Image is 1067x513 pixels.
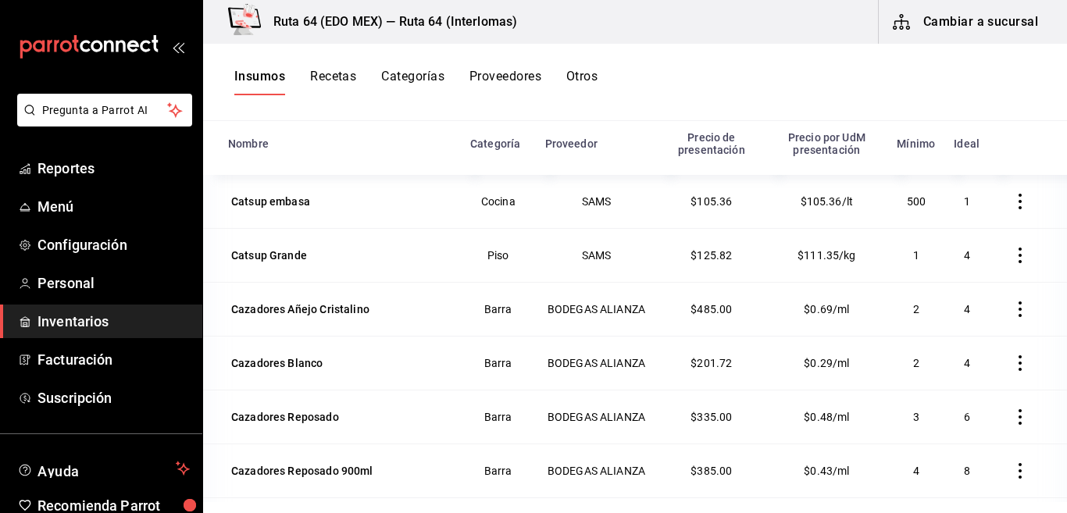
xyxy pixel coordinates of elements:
span: $111.35/kg [798,249,856,262]
button: Proveedores [469,69,541,95]
button: Pregunta a Parrot AI [17,94,192,126]
span: Inventarios [37,311,190,332]
span: 1 [913,249,919,262]
span: 2 [913,303,919,315]
td: SAMS [536,228,658,282]
div: Precio de presentación [666,131,756,156]
span: $385.00 [691,465,732,477]
span: 6 [964,411,970,423]
td: BODEGAS ALIANZA [536,444,658,497]
span: $201.72 [691,357,732,369]
td: BODEGAS ALIANZA [536,390,658,444]
span: 8 [964,465,970,477]
td: Barra [461,282,536,336]
span: $485.00 [691,303,732,315]
span: Personal [37,273,190,294]
div: Nombre [228,137,269,150]
div: Precio por UdM presentación [775,131,878,156]
td: Barra [461,390,536,444]
span: $335.00 [691,411,732,423]
button: open_drawer_menu [172,41,184,53]
a: Pregunta a Parrot AI [11,113,192,130]
span: 3 [913,411,919,423]
span: $0.48/ml [804,411,849,423]
div: Catsup embasa [231,194,310,209]
td: Piso [461,228,536,282]
div: navigation tabs [234,69,598,95]
span: 4 [964,249,970,262]
button: Recetas [310,69,356,95]
div: Cazadores Reposado 900ml [231,463,373,479]
div: Ideal [954,137,980,150]
span: Reportes [37,158,190,179]
td: BODEGAS ALIANZA [536,282,658,336]
div: Cazadores Añejo Cristalino [231,301,369,317]
div: Cazadores Reposado [231,409,339,425]
span: Ayuda [37,459,170,478]
span: $0.29/ml [804,357,849,369]
h3: Ruta 64 (EDO MEX) — Ruta 64 (Interlomas) [261,12,517,31]
td: Cocina [461,174,536,228]
span: Menú [37,196,190,217]
span: 500 [907,195,926,208]
div: Proveedor [545,137,598,150]
span: $0.43/ml [804,465,849,477]
span: $105.36/lt [801,195,854,208]
td: Barra [461,444,536,497]
span: Facturación [37,349,190,370]
span: 2 [913,357,919,369]
span: Suscripción [37,387,190,408]
td: Barra [461,336,536,390]
div: Cazadores Blanco [231,355,323,371]
td: BODEGAS ALIANZA [536,336,658,390]
button: Categorías [381,69,444,95]
span: Configuración [37,234,190,255]
button: Otros [566,69,598,95]
div: Categoría [470,137,520,150]
span: $125.82 [691,249,732,262]
div: Mínimo [897,137,935,150]
button: Insumos [234,69,285,95]
span: 4 [964,357,970,369]
span: Pregunta a Parrot AI [42,102,168,119]
span: $105.36 [691,195,732,208]
span: 4 [964,303,970,315]
span: $0.69/ml [804,303,849,315]
span: 4 [913,465,919,477]
span: 1 [964,195,970,208]
div: Catsup Grande [231,248,307,263]
td: SAMS [536,174,658,228]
